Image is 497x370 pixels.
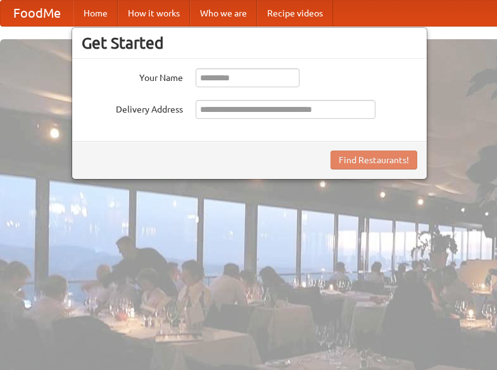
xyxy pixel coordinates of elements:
[82,68,183,84] label: Your Name
[82,34,417,52] h3: Get Started
[73,1,118,26] a: Home
[1,1,73,26] a: FoodMe
[118,1,190,26] a: How it works
[190,1,257,26] a: Who we are
[257,1,333,26] a: Recipe videos
[82,100,183,116] label: Delivery Address
[330,151,417,170] button: Find Restaurants!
